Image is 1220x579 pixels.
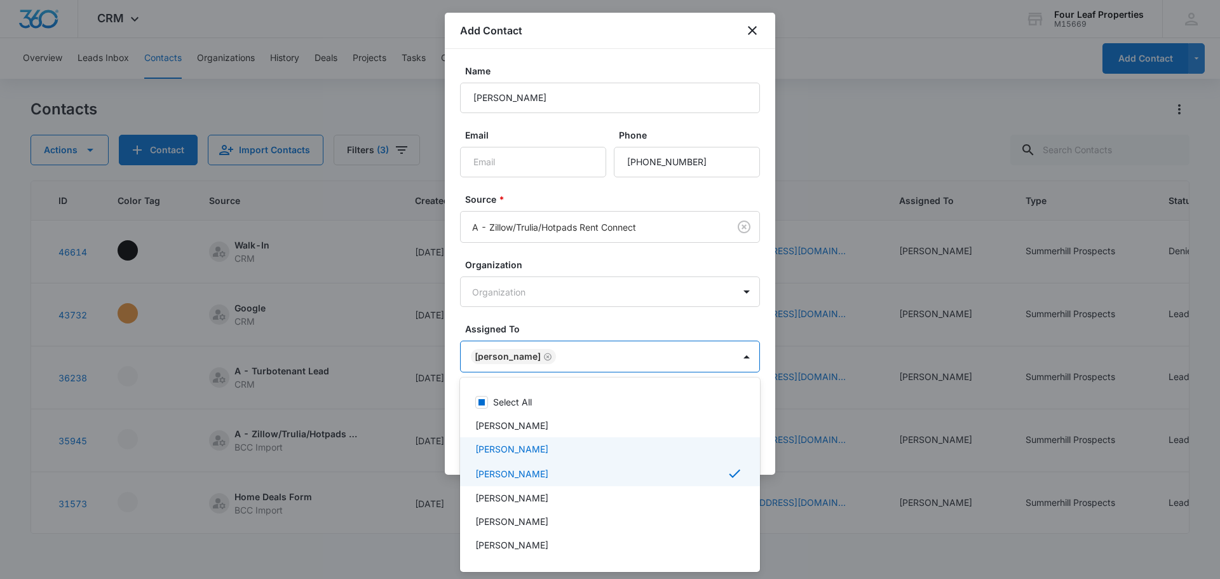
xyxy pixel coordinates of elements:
p: Select All [493,395,532,409]
p: [PERSON_NAME] [475,538,548,552]
p: [PERSON_NAME] [475,442,548,456]
p: [PERSON_NAME] [475,515,548,528]
p: [PERSON_NAME] [475,419,548,432]
p: [PERSON_NAME] [475,491,548,505]
p: [PERSON_NAME] [475,467,548,480]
